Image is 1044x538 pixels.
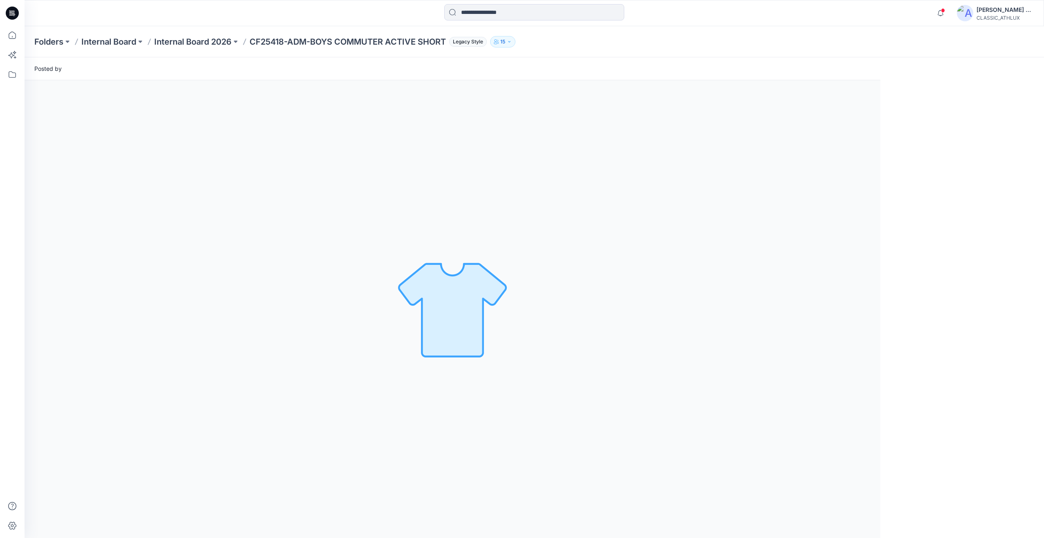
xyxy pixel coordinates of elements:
img: No Outline [395,252,510,366]
span: Legacy Style [449,37,487,47]
button: Legacy Style [446,36,487,47]
a: Internal Board 2026 [154,36,232,47]
a: Folders [34,36,63,47]
p: 15 [500,37,505,46]
button: 15 [490,36,515,47]
p: CF25418-ADM-BOYS COMMUTER ACTIVE SHORT [250,36,446,47]
span: Posted by [34,64,62,73]
a: Internal Board [81,36,136,47]
div: CLASSIC_ATHLUX [977,15,1034,21]
img: avatar [957,5,973,21]
div: [PERSON_NAME] Cfai [977,5,1034,15]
